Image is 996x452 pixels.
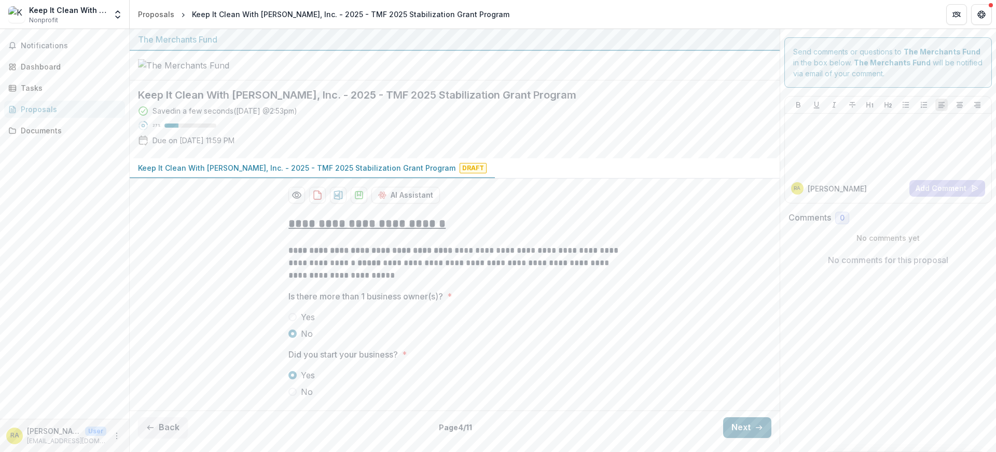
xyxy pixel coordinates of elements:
[946,4,967,25] button: Partners
[27,436,106,446] p: [EMAIL_ADDRESS][DOMAIN_NAME]
[138,59,242,72] img: The Merchants Fund
[789,232,988,243] p: No comments yet
[953,99,966,111] button: Align Center
[854,58,931,67] strong: The Merchants Fund
[918,99,930,111] button: Ordered List
[4,101,125,118] a: Proposals
[153,105,297,116] div: Saved in a few seconds ( [DATE] @ 2:53pm )
[138,162,455,173] p: Keep It Clean With [PERSON_NAME], Inc. - 2025 - TMF 2025 Stabilization Grant Program
[794,186,800,191] div: Raylene Arko
[134,7,178,22] a: Proposals
[723,417,771,438] button: Next
[309,187,326,203] button: download-proposal
[371,187,440,203] button: AI Assistant
[846,99,859,111] button: Strike
[301,386,313,398] span: No
[784,37,992,88] div: Send comments or questions to in the box below. will be notified via email of your comment.
[21,42,121,50] span: Notifications
[828,254,948,266] p: No comments for this proposal
[4,122,125,139] a: Documents
[810,99,823,111] button: Underline
[21,83,117,93] div: Tasks
[808,183,867,194] p: [PERSON_NAME]
[10,432,19,439] div: Raylene Arko
[909,180,985,197] button: Add Comment
[138,33,771,46] div: The Merchants Fund
[4,58,125,75] a: Dashboard
[882,99,894,111] button: Heading 2
[301,369,315,381] span: Yes
[134,7,514,22] nav: breadcrumb
[789,213,831,223] h2: Comments
[4,37,125,54] button: Notifications
[21,125,117,136] div: Documents
[21,61,117,72] div: Dashboard
[288,348,398,361] p: Did you start your business?
[110,4,125,25] button: Open entity switcher
[288,290,443,303] p: Is there more than 1 business owner(s)?
[439,422,472,433] p: Page 4 / 11
[138,89,755,101] h2: Keep It Clean With [PERSON_NAME], Inc. - 2025 - TMF 2025 Stabilization Grant Program
[192,9,509,20] div: Keep It Clean With [PERSON_NAME], Inc. - 2025 - TMF 2025 Stabilization Grant Program
[110,430,123,442] button: More
[301,311,315,323] span: Yes
[153,135,234,146] p: Due on [DATE] 11:59 PM
[351,187,367,203] button: download-proposal
[85,427,106,436] p: User
[138,417,188,438] button: Back
[21,104,117,115] div: Proposals
[864,99,876,111] button: Heading 1
[460,163,487,173] span: Draft
[29,5,106,16] div: Keep It Clean With [PERSON_NAME], Inc.
[935,99,948,111] button: Align Left
[8,6,25,23] img: Keep It Clean With Raylene, Inc.
[971,99,984,111] button: Align Right
[904,47,980,56] strong: The Merchants Fund
[138,9,174,20] div: Proposals
[900,99,912,111] button: Bullet List
[288,187,305,203] button: Preview d62250cf-64b0-4b54-85f9-3943a16055cb-0.pdf
[792,99,805,111] button: Bold
[828,99,840,111] button: Italicize
[330,187,347,203] button: download-proposal
[301,327,313,340] span: No
[27,426,81,436] p: [PERSON_NAME]
[840,214,845,223] span: 0
[4,79,125,97] a: Tasks
[29,16,58,25] span: Nonprofit
[971,4,992,25] button: Get Help
[153,122,160,129] p: 27 %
